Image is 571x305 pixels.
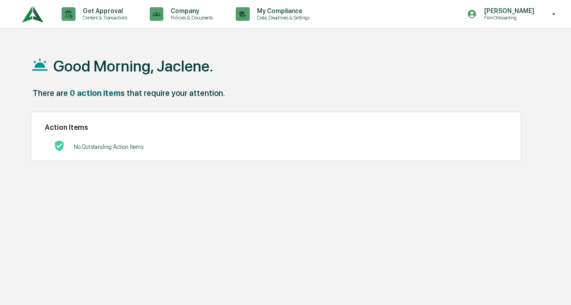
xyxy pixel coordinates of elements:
img: No Actions logo [54,140,65,151]
div: that require your attention. [127,88,225,98]
p: No Outstanding Action Items [74,143,143,150]
p: [PERSON_NAME] [477,7,539,14]
p: Data, Deadlines & Settings [250,14,314,21]
p: Content & Transactions [76,14,132,21]
p: Policies & Documents [163,14,218,21]
p: Firm Onboarding [477,14,539,21]
img: logo [22,2,43,27]
div: There are [33,88,68,98]
p: Company [163,7,218,14]
div: 0 action items [70,88,125,98]
h2: Action Items [45,123,507,132]
p: My Compliance [250,7,314,14]
h1: Good Morning, Jaclene. [53,57,213,75]
p: Get Approval [76,7,132,14]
